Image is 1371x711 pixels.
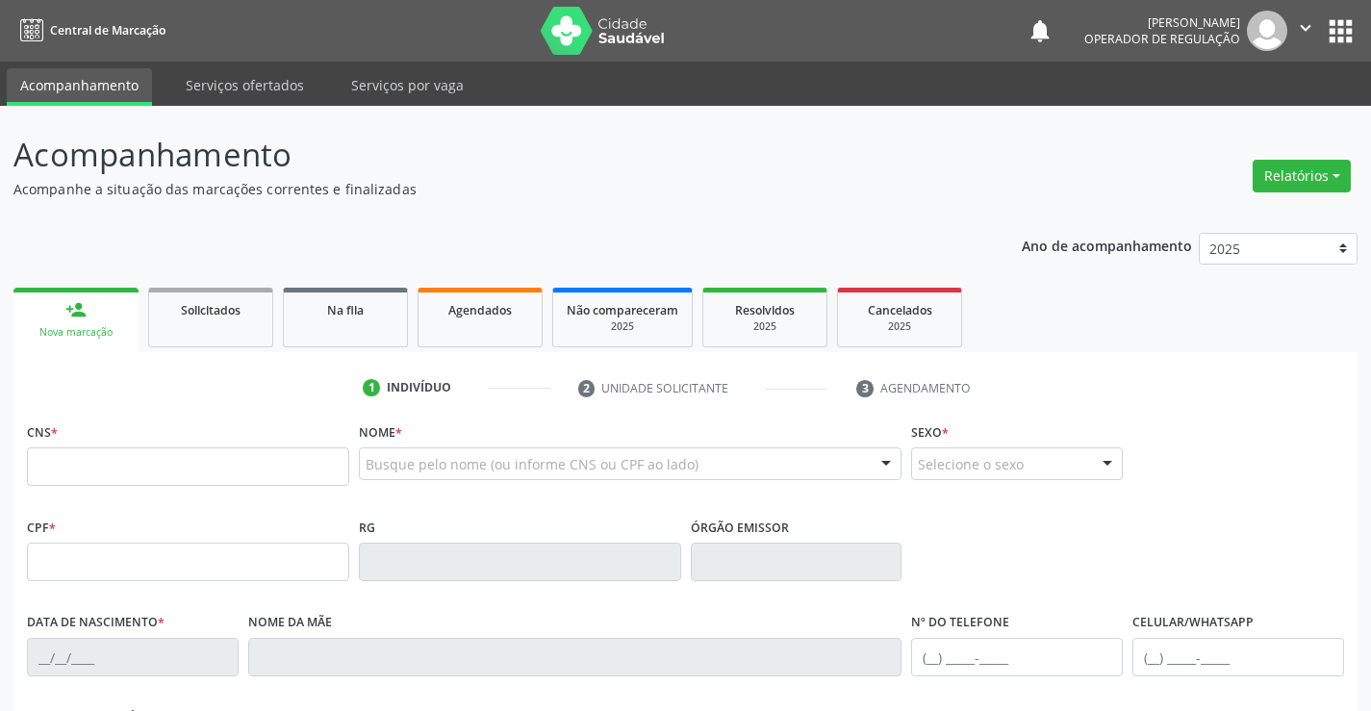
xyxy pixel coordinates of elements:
a: Acompanhamento [7,68,152,106]
span: Solicitados [181,302,241,318]
label: Data de nascimento [27,608,165,638]
button: apps [1324,14,1358,48]
label: CPF [27,513,56,543]
span: Central de Marcação [50,22,165,38]
button: notifications [1027,17,1054,44]
a: Serviços ofertados [172,68,317,102]
span: Operador de regulação [1084,31,1240,47]
div: 2025 [567,319,678,334]
div: Nova marcação [27,325,125,340]
label: Nome [359,418,402,447]
input: (__) _____-_____ [911,638,1123,676]
label: Órgão emissor [691,513,789,543]
span: Selecione o sexo [918,454,1024,474]
label: RG [359,513,375,543]
div: 1 [363,379,380,396]
span: Na fila [327,302,364,318]
span: Resolvidos [735,302,795,318]
span: Cancelados [868,302,932,318]
a: Serviços por vaga [338,68,477,102]
div: 2025 [851,319,948,334]
div: [PERSON_NAME] [1084,14,1240,31]
img: img [1247,11,1287,51]
input: (__) _____-_____ [1132,638,1344,676]
p: Acompanhamento [13,131,954,179]
label: Celular/WhatsApp [1132,608,1254,638]
label: Nº do Telefone [911,608,1009,638]
i:  [1295,17,1316,38]
span: Não compareceram [567,302,678,318]
div: 2025 [717,319,813,334]
a: Central de Marcação [13,14,165,46]
input: __/__/____ [27,638,239,676]
div: person_add [65,299,87,320]
button:  [1287,11,1324,51]
p: Ano de acompanhamento [1022,233,1192,257]
span: Agendados [448,302,512,318]
p: Acompanhe a situação das marcações correntes e finalizadas [13,179,954,199]
div: Indivíduo [387,379,451,396]
button: Relatórios [1253,160,1351,192]
label: CNS [27,418,58,447]
label: Nome da mãe [248,608,332,638]
span: Busque pelo nome (ou informe CNS ou CPF ao lado) [366,454,698,474]
label: Sexo [911,418,949,447]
